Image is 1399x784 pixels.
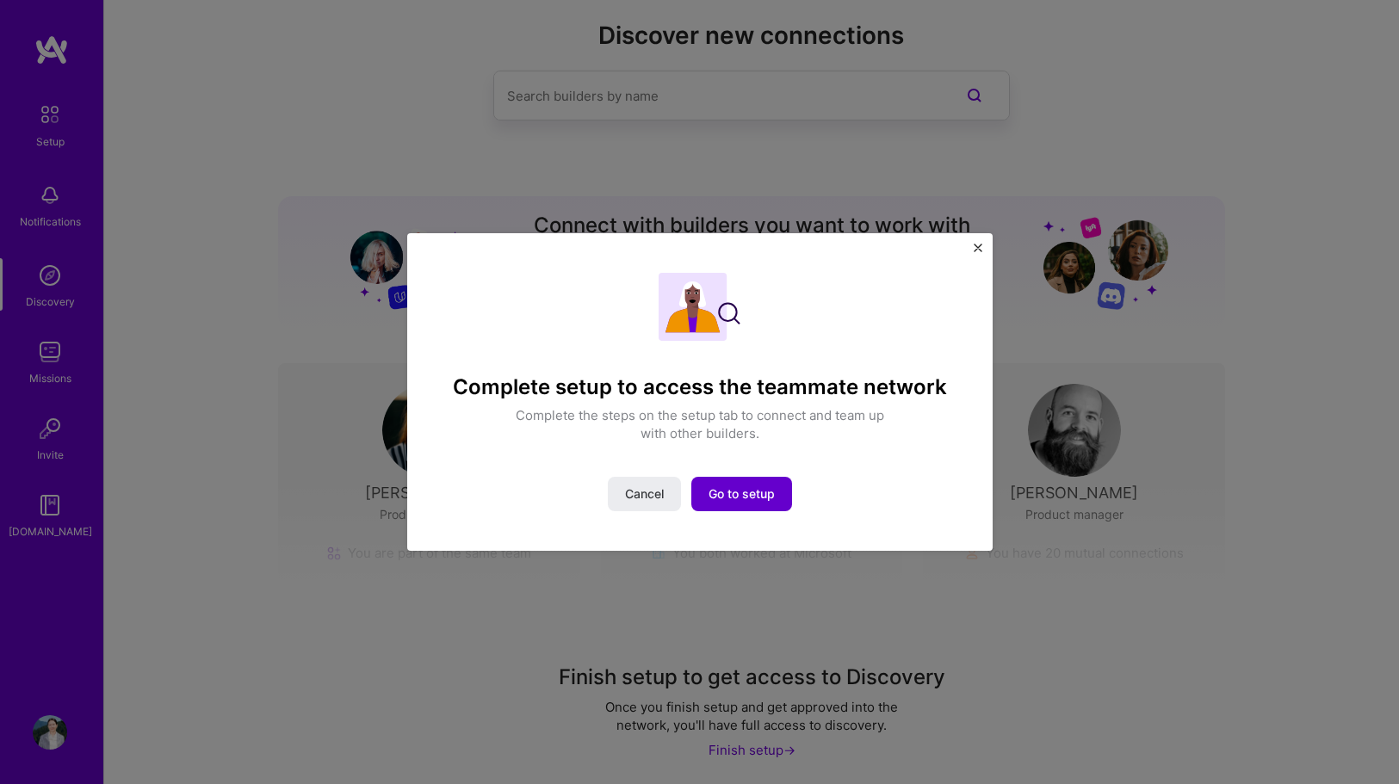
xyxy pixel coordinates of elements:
h4: Complete setup to access the teammate network [453,375,947,400]
p: Complete the steps on the setup tab to connect and team up with other builders. [506,406,894,442]
button: Close [974,244,982,262]
img: Complete setup illustration [659,273,740,341]
button: Cancel [608,477,681,511]
button: Go to setup [691,477,792,511]
span: Cancel [625,485,664,503]
span: Go to setup [709,485,775,503]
